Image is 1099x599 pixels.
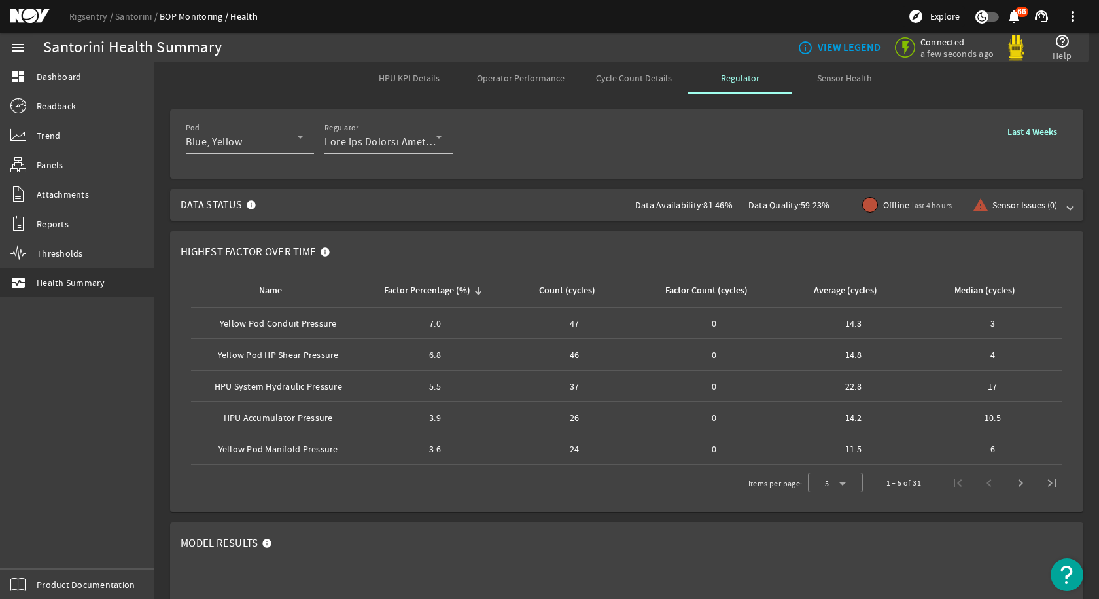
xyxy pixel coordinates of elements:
div: 1 – 5 of 31 [886,477,921,490]
div: 3 [928,317,1057,330]
span: Help [1053,49,1072,62]
div: Average (cycles) [789,283,913,298]
span: Thresholds [37,247,83,260]
div: 0 [650,443,778,456]
button: Next page [1005,467,1036,499]
button: more_vert [1057,1,1089,32]
span: a few seconds ago [920,48,994,60]
div: Items per page: [748,477,803,490]
span: Offline [883,198,952,212]
div: Yellow Pod Manifold Pressure [196,443,360,456]
div: 17 [928,380,1057,393]
div: HPU Accumulator Pressure [196,411,360,424]
mat-icon: dashboard [10,69,26,84]
span: Health Summary [37,276,105,289]
mat-icon: menu [10,40,26,56]
div: Name [196,283,355,298]
div: 3.6 [370,443,499,456]
a: BOP Monitoring [160,10,230,22]
span: 81.46% [703,199,733,211]
mat-icon: help_outline [1055,33,1070,49]
div: 46 [510,348,639,361]
mat-label: Regulator [324,123,359,133]
div: Count (cycles) [510,283,634,298]
mat-icon: monitor_heart [10,275,26,291]
span: Cycle Count Details [596,73,672,82]
a: Rigsentry [69,10,115,22]
div: 14.8 [789,348,918,361]
mat-icon: info_outline [797,40,808,56]
mat-label: Pod [186,123,200,133]
span: Trend [37,129,60,142]
div: 0 [650,348,778,361]
button: 66 [1007,10,1020,24]
button: VIEW LEGEND [792,36,886,60]
span: Regulator [721,73,759,82]
div: 6 [928,443,1057,456]
div: 4 [928,348,1057,361]
span: Highest Factor Over Time [181,245,316,259]
span: Product Documentation [37,578,135,591]
div: 26 [510,411,639,424]
mat-icon: warning [973,197,983,213]
span: Model Results [181,537,258,550]
div: Median (cycles) [954,283,1015,298]
mat-icon: support_agent [1034,9,1049,24]
div: HPU System Hydraulic Pressure [196,380,360,393]
span: Operator Performance [477,73,565,82]
span: Blue, Yellow [186,136,242,149]
div: 11.5 [789,443,918,456]
div: 5.5 [370,380,499,393]
div: 6.8 [370,348,499,361]
span: 59.23% [801,199,830,211]
span: Attachments [37,188,89,201]
div: Factor Count (cycles) [665,283,748,298]
span: Connected [920,36,994,48]
div: Factor Count (cycles) [650,283,773,298]
a: Health [230,10,258,23]
span: Data Availability: [635,199,704,211]
span: Readback [37,100,76,113]
div: 14.2 [789,411,918,424]
button: Last page [1036,467,1068,499]
button: Sensor Issues (0) [968,193,1062,217]
b: VIEW LEGEND [818,41,881,54]
div: 24 [510,443,639,456]
span: HPU KPI Details [379,73,440,82]
div: Count (cycles) [539,283,595,298]
span: Sensor Issues (0) [992,198,1057,211]
div: Yellow Pod Conduit Pressure [196,317,360,330]
div: 3.9 [370,411,499,424]
div: Yellow Pod HP Shear Pressure [196,348,360,361]
div: 37 [510,380,639,393]
div: Median (cycles) [928,283,1052,298]
span: Reports [37,217,69,230]
b: Last 4 Weeks [1007,126,1057,138]
div: 47 [510,317,639,330]
mat-expansion-panel-header: Data StatusData Availability:81.46%Data Quality:59.23%Offlinelast 4 hoursSensor Issues (0) [170,189,1083,221]
div: 0 [650,380,778,393]
div: 7.0 [370,317,499,330]
span: Explore [930,10,960,23]
mat-icon: notifications [1006,9,1022,24]
mat-panel-title: Data Status [181,189,262,221]
div: Santorini Health Summary [43,41,222,54]
div: 0 [650,317,778,330]
div: Factor Percentage (%) [370,283,494,298]
img: Yellowpod.svg [1003,35,1029,61]
div: Name [259,283,282,298]
a: Santorini [115,10,160,22]
span: Dashboard [37,70,81,83]
button: Explore [903,6,965,27]
button: Open Resource Center [1051,558,1083,591]
div: Average (cycles) [814,283,877,298]
mat-icon: explore [908,9,924,24]
div: 10.5 [928,411,1057,424]
div: 22.8 [789,380,918,393]
div: 14.3 [789,317,918,330]
span: last 4 hours [912,200,952,211]
span: Panels [37,158,63,172]
div: Factor Percentage (%) [384,283,470,298]
span: Sensor Health [817,73,872,82]
div: 0 [650,411,778,424]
